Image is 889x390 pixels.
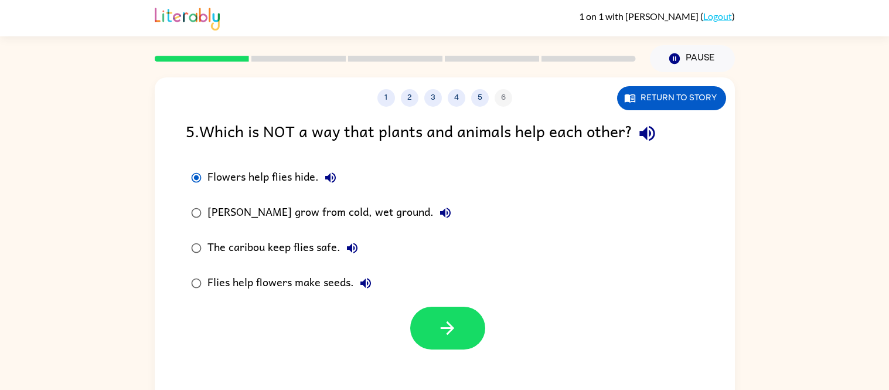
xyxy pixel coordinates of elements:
[377,89,395,107] button: 1
[579,11,735,22] div: ( )
[319,166,342,189] button: Flowers help flies hide.
[448,89,465,107] button: 4
[354,272,377,295] button: Flies help flowers make seeds.
[434,201,457,225] button: [PERSON_NAME] grow from cold, wet ground.
[155,5,220,30] img: Literably
[401,89,418,107] button: 2
[650,45,735,72] button: Pause
[703,11,732,22] a: Logout
[424,89,442,107] button: 3
[207,201,457,225] div: [PERSON_NAME] grow from cold, wet ground.
[471,89,489,107] button: 5
[207,236,364,260] div: The caribou keep flies safe.
[617,86,726,110] button: Return to story
[207,272,377,295] div: Flies help flowers make seeds.
[207,166,342,189] div: Flowers help flies hide.
[579,11,700,22] span: 1 on 1 with [PERSON_NAME]
[186,118,704,148] div: 5 . Which is NOT a way that plants and animals help each other?
[340,236,364,260] button: The caribou keep flies safe.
